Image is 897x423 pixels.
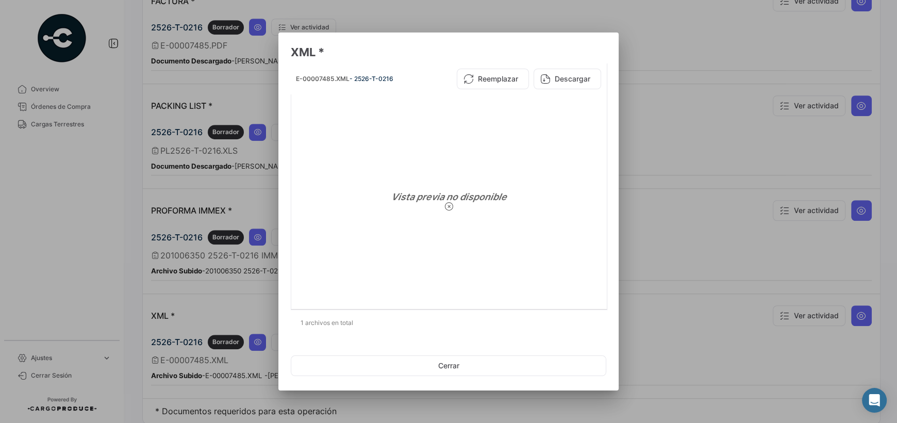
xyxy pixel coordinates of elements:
button: Cerrar [291,355,606,376]
div: Abrir Intercom Messenger [862,388,887,413]
div: 1 archivos en total [291,310,606,336]
button: Reemplazar [457,69,529,89]
button: Descargar [534,69,601,89]
div: Vista previa no disponible [295,99,603,305]
h3: XML * [291,45,606,59]
span: - 2526-T-0216 [350,75,393,83]
span: E-00007485.XML [296,75,350,83]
